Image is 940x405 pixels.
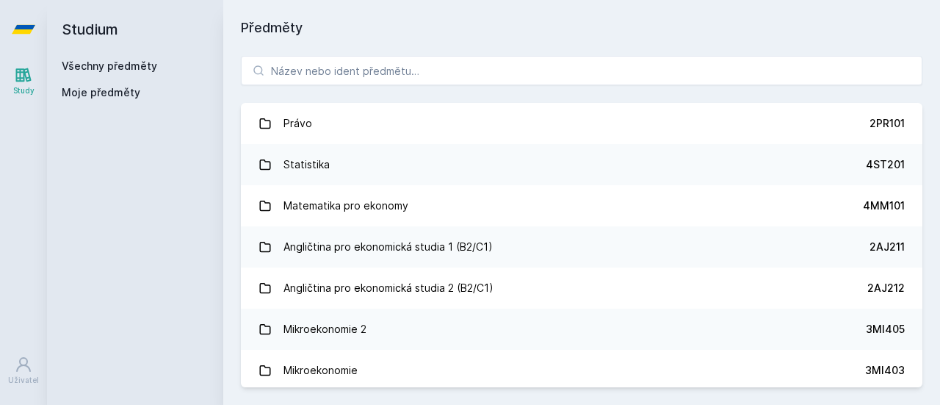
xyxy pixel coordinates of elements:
div: Angličtina pro ekonomická studia 2 (B2/C1) [283,273,493,303]
a: Právo 2PR101 [241,103,922,144]
div: Mikroekonomie [283,356,358,385]
a: Angličtina pro ekonomická studia 1 (B2/C1) 2AJ211 [241,226,922,268]
a: Všechny předměty [62,60,157,72]
a: Angličtina pro ekonomická studia 2 (B2/C1) 2AJ212 [241,268,922,309]
div: Mikroekonomie 2 [283,315,366,344]
span: Moje předměty [62,85,140,100]
div: Angličtina pro ekonomická studia 1 (B2/C1) [283,232,493,262]
h1: Předměty [241,18,922,38]
div: Matematika pro ekonomy [283,191,408,221]
div: Study [13,85,35,96]
div: 3MI403 [865,363,905,378]
div: Statistika [283,150,330,179]
a: Statistika 4ST201 [241,144,922,185]
a: Mikroekonomie 2 3MI405 [241,309,922,350]
div: 2AJ211 [869,240,905,254]
a: Study [3,59,44,104]
a: Uživatel [3,348,44,393]
div: 3MI405 [866,322,905,337]
div: 4ST201 [866,157,905,172]
div: 2AJ212 [867,281,905,295]
a: Matematika pro ekonomy 4MM101 [241,185,922,226]
div: 2PR101 [869,116,905,131]
div: Právo [283,109,312,138]
a: Mikroekonomie 3MI403 [241,350,922,391]
input: Název nebo ident předmětu… [241,56,922,85]
div: 4MM101 [863,198,905,213]
div: Uživatel [8,375,39,386]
